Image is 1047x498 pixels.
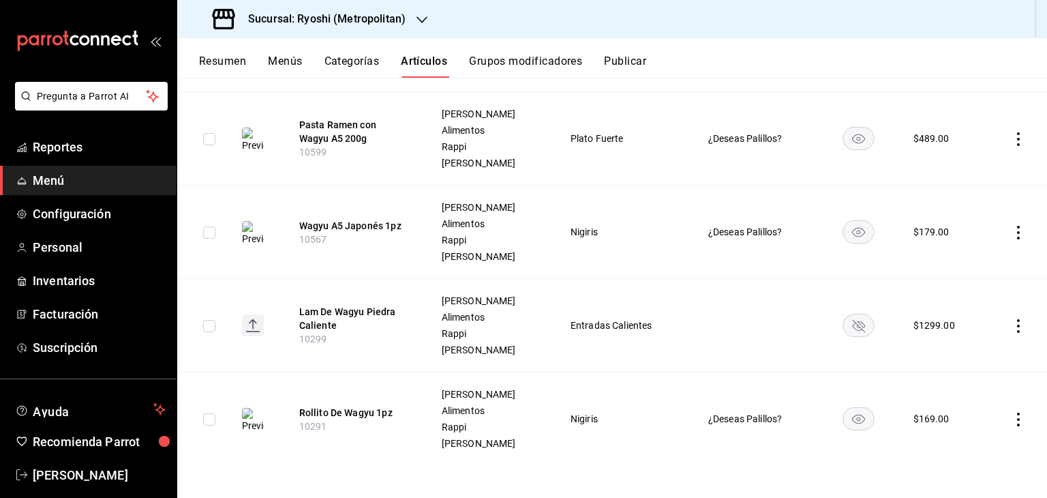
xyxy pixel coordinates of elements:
[37,89,147,104] span: Pregunta a Parrot AI
[442,329,536,338] span: Rappi
[442,252,536,261] span: [PERSON_NAME]
[843,220,875,244] button: availability-product
[442,296,536,306] span: [PERSON_NAME]
[33,138,166,156] span: Reportes
[150,35,161,46] button: open_drawer_menu
[442,235,536,245] span: Rappi
[442,109,536,119] span: [PERSON_NAME]
[442,158,536,168] span: [PERSON_NAME]
[442,219,536,229] span: Alimentos
[913,319,955,332] div: $ 1299.00
[1012,413,1025,426] button: actions
[401,55,447,78] button: Artículos
[571,134,674,143] span: Plato Fuerte
[299,234,327,245] span: 10567
[442,126,536,135] span: Alimentos
[1012,226,1025,239] button: actions
[33,205,166,223] span: Configuración
[33,338,166,357] span: Suscripción
[442,312,536,322] span: Alimentos
[299,147,327,158] span: 10599
[324,55,380,78] button: Categorías
[199,55,1047,78] div: navigation tabs
[442,345,536,355] span: [PERSON_NAME]
[299,305,408,332] button: edit-product-location
[10,99,168,113] a: Pregunta a Parrot AI
[604,55,646,78] button: Publicar
[15,82,168,111] button: Pregunta a Parrot AI
[299,118,408,145] button: edit-product-location
[1012,132,1025,146] button: actions
[299,421,327,432] span: 10291
[242,221,264,246] img: Preview
[913,225,950,239] div: $ 179.00
[913,412,950,426] div: $ 169.00
[442,142,536,151] span: Rappi
[242,128,264,152] img: Preview
[442,203,536,212] span: [PERSON_NAME]
[442,390,536,399] span: [PERSON_NAME]
[442,422,536,432] span: Rappi
[843,407,875,430] button: availability-product
[199,55,246,78] button: Resumen
[242,408,264,433] img: Preview
[1012,319,1025,333] button: actions
[469,55,582,78] button: Grupos modificadores
[33,433,166,451] span: Recomienda Parrot
[33,171,166,190] span: Menú
[33,272,166,290] span: Inventarios
[268,55,302,78] button: Menús
[571,321,674,330] span: Entradas Calientes
[299,219,408,233] button: edit-product-location
[442,439,536,448] span: [PERSON_NAME]
[708,414,803,424] span: ¿Deseas Palillos?
[442,406,536,415] span: Alimentos
[913,132,950,145] div: $ 489.00
[299,334,327,345] span: 10299
[299,406,408,420] button: edit-product-location
[708,134,803,143] span: ¿Deseas Palillos?
[237,11,406,27] h3: Sucursal: Ryoshi (Metropolitan)
[571,414,674,424] span: Nigiris
[33,401,148,418] span: Ayuda
[33,238,166,257] span: Personal
[843,127,875,150] button: availability-product
[843,314,875,337] button: availability-product
[33,466,166,484] span: [PERSON_NAME]
[571,227,674,237] span: Nigiris
[708,227,803,237] span: ¿Deseas Palillos?
[33,305,166,323] span: Facturación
